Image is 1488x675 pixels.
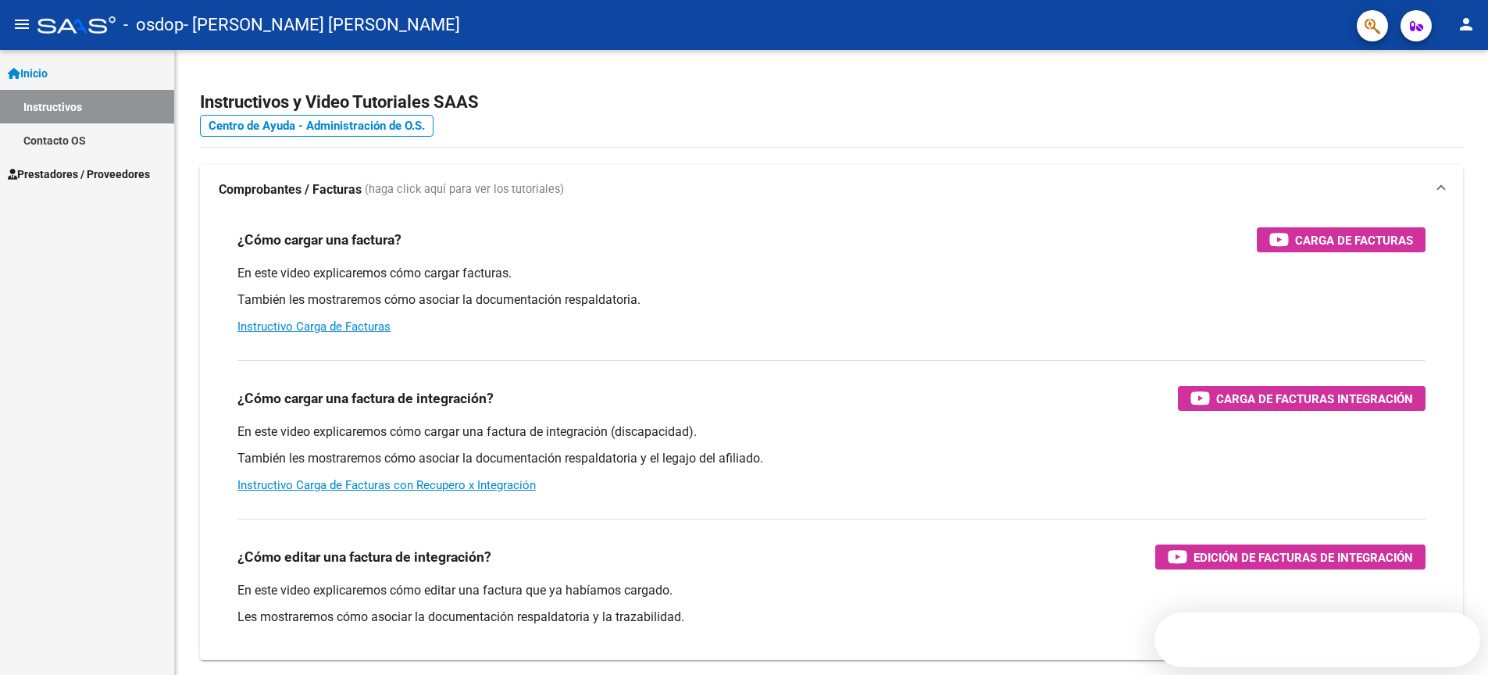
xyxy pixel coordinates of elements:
[237,265,1426,282] p: En este video explicaremos cómo cargar facturas.
[237,291,1426,309] p: También les mostraremos cómo asociar la documentación respaldatoria.
[1435,622,1472,659] iframe: Intercom live chat
[1257,227,1426,252] button: Carga de Facturas
[1155,545,1426,570] button: Edición de Facturas de integración
[12,15,31,34] mat-icon: menu
[200,215,1463,660] div: Comprobantes / Facturas (haga click aquí para ver los tutoriales)
[200,115,434,137] a: Centro de Ayuda - Administración de O.S.
[1154,612,1480,667] iframe: Intercom live chat discovery launcher
[1178,386,1426,411] button: Carga de Facturas Integración
[237,582,1426,599] p: En este video explicaremos cómo editar una factura que ya habíamos cargado.
[219,181,362,198] strong: Comprobantes / Facturas
[237,229,401,251] h3: ¿Cómo cargar una factura?
[200,165,1463,215] mat-expansion-panel-header: Comprobantes / Facturas (haga click aquí para ver los tutoriales)
[123,8,184,42] span: - osdop
[237,320,391,334] a: Instructivo Carga de Facturas
[1457,15,1476,34] mat-icon: person
[237,450,1426,467] p: También les mostraremos cómo asociar la documentación respaldatoria y el legajo del afiliado.
[237,478,536,492] a: Instructivo Carga de Facturas con Recupero x Integración
[237,546,491,568] h3: ¿Cómo editar una factura de integración?
[1194,548,1413,567] span: Edición de Facturas de integración
[237,423,1426,441] p: En este video explicaremos cómo cargar una factura de integración (discapacidad).
[1216,389,1413,409] span: Carga de Facturas Integración
[8,65,48,82] span: Inicio
[237,387,494,409] h3: ¿Cómo cargar una factura de integración?
[365,181,564,198] span: (haga click aquí para ver los tutoriales)
[8,166,150,183] span: Prestadores / Proveedores
[237,609,1426,626] p: Les mostraremos cómo asociar la documentación respaldatoria y la trazabilidad.
[1295,230,1413,250] span: Carga de Facturas
[200,87,1463,117] h2: Instructivos y Video Tutoriales SAAS
[184,8,460,42] span: - [PERSON_NAME] [PERSON_NAME]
